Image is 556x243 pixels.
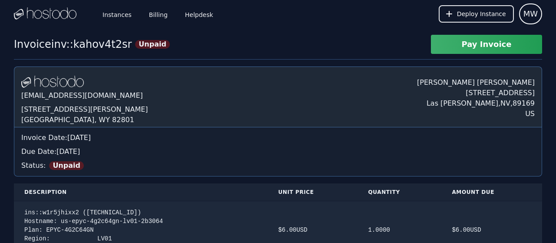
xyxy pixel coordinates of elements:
[49,161,84,170] span: Unpaid
[268,183,357,201] th: Unit Price
[21,157,535,171] div: Status:
[457,10,506,18] span: Deploy Instance
[452,226,532,234] div: $ 6.00 USD
[417,88,535,98] div: [STREET_ADDRESS]
[135,40,170,49] span: Unpaid
[14,183,268,201] th: Description
[21,115,148,125] div: [GEOGRAPHIC_DATA], WY 82801
[431,35,542,54] button: Pay Invoice
[14,37,132,51] div: Invoice inv::kahov4t2sr
[278,226,347,234] div: $ 6.00 USD
[417,98,535,109] div: Las [PERSON_NAME] , NV , 89169
[417,109,535,119] div: US
[368,226,431,234] div: 1.0000
[441,183,542,201] th: Amount Due
[523,8,538,20] span: MW
[14,7,76,20] img: Logo
[358,183,442,201] th: Quantity
[519,3,542,24] button: User menu
[417,74,535,88] div: [PERSON_NAME] [PERSON_NAME]
[21,76,84,89] img: Logo
[21,146,535,157] div: Due Date: [DATE]
[21,133,535,143] div: Invoice Date: [DATE]
[439,5,514,23] button: Deploy Instance
[21,89,148,104] div: [EMAIL_ADDRESS][DOMAIN_NAME]
[21,104,148,115] div: [STREET_ADDRESS][PERSON_NAME]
